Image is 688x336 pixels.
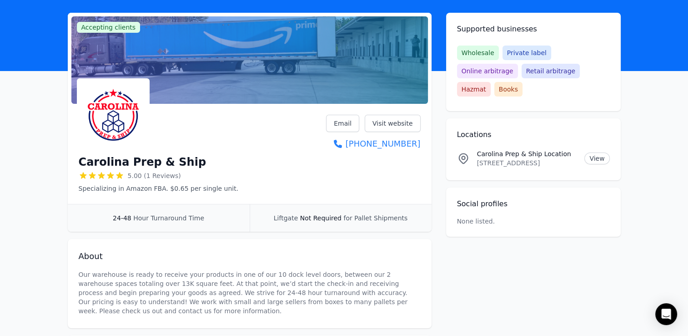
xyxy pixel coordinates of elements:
[79,270,421,316] p: Our warehouse is ready to receive your products in one of our 10 dock level doors, between our 2 ...
[457,46,499,60] span: Wholesale
[300,214,341,222] span: Not Required
[343,214,407,222] span: for Pallet Shipments
[457,64,518,78] span: Online arbitrage
[522,64,580,78] span: Retail arbitrage
[477,149,578,158] p: Carolina Prep & Ship Location
[79,155,206,169] h1: Carolina Prep & Ship
[457,82,491,97] span: Hazmat
[79,250,421,263] h2: About
[326,137,420,150] a: [PHONE_NUMBER]
[79,184,239,193] p: Specializing in Amazon FBA. $0.65 per single unit.
[274,214,298,222] span: Liftgate
[457,24,610,35] h2: Supported businesses
[457,129,610,140] h2: Locations
[326,115,359,132] a: Email
[477,158,578,168] p: [STREET_ADDRESS]
[457,199,610,209] h2: Social profiles
[79,80,148,149] img: Carolina Prep & Ship
[128,171,181,180] span: 5.00 (1 Reviews)
[113,214,131,222] span: 24-48
[77,22,141,33] span: Accepting clients
[133,214,204,222] span: Hour Turnaround Time
[655,303,677,325] div: Open Intercom Messenger
[457,217,495,226] p: None listed.
[365,115,421,132] a: Visit website
[584,153,609,164] a: View
[494,82,522,97] span: Books
[502,46,551,60] span: Private label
